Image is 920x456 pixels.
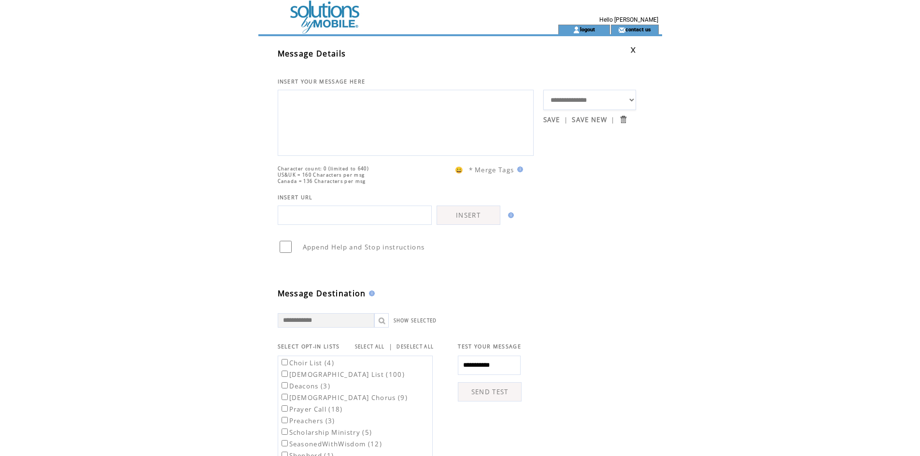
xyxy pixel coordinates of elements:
[543,115,560,124] a: SAVE
[282,359,288,365] input: Choir List (4)
[280,359,335,367] label: Choir List (4)
[278,78,366,85] span: INSERT YOUR MESSAGE HERE
[394,318,437,324] a: SHOW SELECTED
[505,212,514,218] img: help.gif
[278,166,369,172] span: Character count: 0 (limited to 640)
[564,115,568,124] span: |
[282,394,288,400] input: [DEMOGRAPHIC_DATA] Chorus (9)
[282,371,288,377] input: [DEMOGRAPHIC_DATA] List (100)
[278,178,366,184] span: Canada = 136 Characters per msg
[278,288,366,299] span: Message Destination
[599,16,658,23] span: Hello [PERSON_NAME]
[355,344,385,350] a: SELECT ALL
[437,206,500,225] a: INSERT
[282,417,288,423] input: Preachers (3)
[580,26,595,32] a: logout
[389,342,393,351] span: |
[280,405,343,414] label: Prayer Call (18)
[278,343,340,350] span: SELECT OPT-IN LISTS
[280,440,382,448] label: SeasonedWithWisdom (12)
[303,243,425,251] span: Append Help and Stop instructions
[280,416,335,425] label: Preachers (3)
[280,370,405,379] label: [DEMOGRAPHIC_DATA] List (100)
[278,48,346,59] span: Message Details
[455,166,464,174] span: 😀
[366,290,375,296] img: help.gif
[573,26,580,34] img: account_icon.gif
[282,440,288,446] input: SeasonedWithWisdom (12)
[282,382,288,388] input: Deacons (3)
[282,428,288,435] input: Scholarship Ministry (5)
[280,428,372,437] label: Scholarship Ministry (5)
[514,166,523,172] img: help.gif
[282,405,288,412] input: Prayer Call (18)
[278,194,313,201] span: INSERT URL
[396,344,434,350] a: DESELECT ALL
[572,115,607,124] a: SAVE NEW
[280,393,408,402] label: [DEMOGRAPHIC_DATA] Chorus (9)
[625,26,651,32] a: contact us
[469,166,514,174] span: * Merge Tags
[458,382,522,401] a: SEND TEST
[611,115,615,124] span: |
[619,115,628,124] input: Submit
[280,382,331,390] label: Deacons (3)
[458,343,521,350] span: TEST YOUR MESSAGE
[278,172,365,178] span: US&UK = 160 Characters per msg
[618,26,625,34] img: contact_us_icon.gif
